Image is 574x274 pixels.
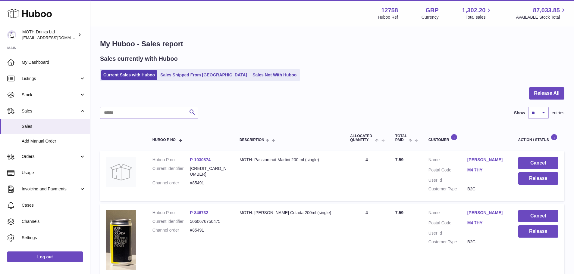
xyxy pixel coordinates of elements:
[462,6,486,14] span: 1,302.20
[467,186,506,192] dd: B2C
[22,202,86,208] span: Cases
[533,6,560,14] span: 87,033.85
[518,157,558,169] button: Cancel
[152,180,190,186] dt: Channel order
[190,219,227,224] dd: 5060676750475
[190,180,227,186] dd: #85491
[158,70,249,80] a: Sales Shipped From [GEOGRAPHIC_DATA]
[152,227,190,233] dt: Channel order
[22,138,86,144] span: Add Manual Order
[428,157,467,164] dt: Name
[240,210,338,216] div: MOTH: [PERSON_NAME] Colada 200ml (single)
[514,110,525,116] label: Show
[22,108,79,114] span: Sales
[22,35,89,40] span: [EMAIL_ADDRESS][DOMAIN_NAME]
[100,39,564,49] h1: My Huboo - Sales report
[7,30,16,39] img: orders@mothdrinks.com
[350,134,374,142] span: ALLOCATED Quantity
[152,166,190,177] dt: Current identifier
[518,225,558,238] button: Release
[467,167,506,173] a: M4 7HY
[428,177,467,183] dt: User Id
[240,157,338,163] div: MOTH: Passionfruit Martini 200 ml (single)
[22,154,79,159] span: Orders
[22,219,86,224] span: Channels
[106,157,136,187] img: no-photo.jpg
[466,14,492,20] span: Total sales
[100,55,178,63] h2: Sales currently with Huboo
[152,210,190,216] dt: Huboo P no
[518,210,558,222] button: Cancel
[22,76,79,82] span: Listings
[378,14,398,20] div: Huboo Ref
[381,6,398,14] strong: 12758
[518,134,558,142] div: Action / Status
[395,157,403,162] span: 7.59
[518,172,558,185] button: Release
[106,210,136,270] img: 127581729091396.png
[428,186,467,192] dt: Customer Type
[428,230,467,236] dt: User Id
[552,110,564,116] span: entries
[22,92,79,98] span: Stock
[101,70,157,80] a: Current Sales with Huboo
[250,70,299,80] a: Sales Not With Huboo
[395,210,403,215] span: 7.59
[428,239,467,245] dt: Customer Type
[22,186,79,192] span: Invoicing and Payments
[190,227,227,233] dd: #85491
[516,6,567,20] a: 87,033.85 AVAILABLE Stock Total
[422,14,439,20] div: Currency
[425,6,438,14] strong: GBP
[240,138,264,142] span: Description
[428,220,467,227] dt: Postal Code
[344,151,389,201] td: 4
[22,235,86,241] span: Settings
[467,210,506,216] a: [PERSON_NAME]
[190,166,227,177] dd: [CREDIT_CARD_NUMBER]
[22,29,77,41] div: MOTH Drinks Ltd
[467,220,506,226] a: M4 7HY
[22,124,86,129] span: Sales
[152,138,176,142] span: Huboo P no
[529,87,564,100] button: Release All
[22,170,86,176] span: Usage
[22,60,86,65] span: My Dashboard
[395,134,407,142] span: Total paid
[7,251,83,262] a: Log out
[190,210,208,215] a: P-846732
[152,219,190,224] dt: Current identifier
[467,239,506,245] dd: B2C
[428,134,506,142] div: Customer
[190,157,211,162] a: P-1030874
[462,6,493,20] a: 1,302.20 Total sales
[428,210,467,217] dt: Name
[428,167,467,174] dt: Postal Code
[467,157,506,163] a: [PERSON_NAME]
[152,157,190,163] dt: Huboo P no
[516,14,567,20] span: AVAILABLE Stock Total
